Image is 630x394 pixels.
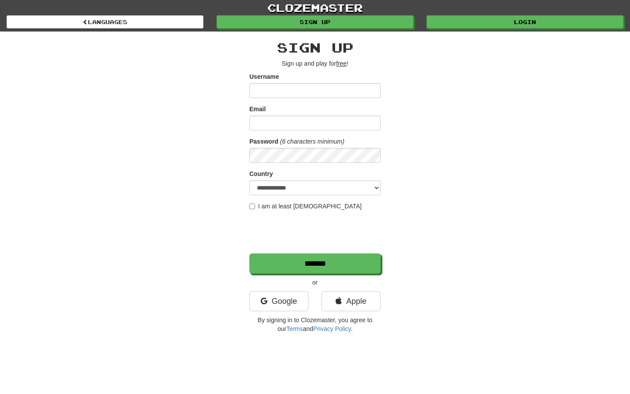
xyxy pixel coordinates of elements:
[7,15,203,28] a: Languages
[249,59,381,68] p: Sign up and play for !
[322,291,381,311] a: Apple
[313,325,351,332] a: Privacy Policy
[249,105,266,113] label: Email
[249,202,362,211] label: I am at least [DEMOGRAPHIC_DATA]
[249,204,255,209] input: I am at least [DEMOGRAPHIC_DATA]
[249,215,382,249] iframe: reCAPTCHA
[249,72,279,81] label: Username
[336,60,346,67] u: free
[217,15,413,28] a: Sign up
[249,40,381,55] h2: Sign up
[427,15,623,28] a: Login
[249,169,273,178] label: Country
[249,278,381,287] p: or
[249,291,308,311] a: Google
[249,316,381,333] p: By signing in to Clozemaster, you agree to our and .
[286,325,303,332] a: Terms
[249,137,278,146] label: Password
[280,138,344,145] em: (6 characters minimum)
